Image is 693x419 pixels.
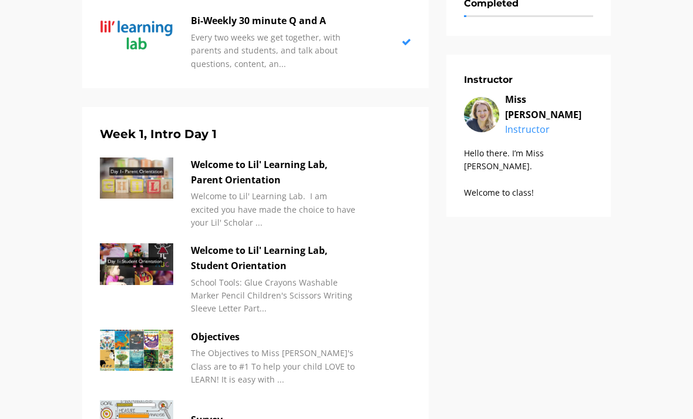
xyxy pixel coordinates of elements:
img: pokPNjhbT4KuZXmZcO6I_062c1591375d357fdf5760d4ad37dc49449104ab.jpg [100,157,173,199]
p: Miss [PERSON_NAME] [505,92,593,122]
a: Bi-Weekly 30 minute Q and A Every two weeks we get together, with parents and students, and talk ... [100,14,411,71]
p: The Objectives to Miss [PERSON_NAME]'s Class are to #1 To help your child LOVE to LEARN! It is ea... [191,347,355,386]
a: Welcome to Lil' Learning Lab, Parent Orientation Welcome to Lil' Learning Lab. I am excited you h... [100,157,411,229]
p: Welcome to Lil' Learning Lab, Student Orientation [191,243,355,273]
a: Objectives The Objectives to Miss [PERSON_NAME]'s Class are to #1 To help your child LOVE to LEAR... [100,330,411,387]
p: Every two weeks we get together, with parents and students, and talk about questions, content, an... [191,31,355,71]
p: Welcome to Lil' Learning Lab. I am excited you have made the choice to have your Lil' Scholar ... [191,190,355,229]
a: Welcome to Lil' Learning Lab, Student Orientation School Tools: Glue Crayons Washable Marker Penc... [100,243,411,315]
p: Hello there. I’m Miss [PERSON_NAME]. Welcome to class! [464,147,593,200]
img: uVhVVy84RqujZMVvaW3a_instructor-headshot_300x300.png [464,97,499,132]
h5: Week 1, Intro Day 1 [100,125,411,143]
p: Welcome to Lil' Learning Lab, Parent Orientation [191,157,355,187]
img: sJP2VW7fRgWBAypudgoU_feature-80-Best-Educational-Nature-Books-for-Kids-1280x720.jpg [100,330,173,371]
p: School Tools: Glue Crayons Washable Marker Pencil Children's Scissors Writing Sleeve Letter Part... [191,276,355,316]
h6: Instructor [464,72,593,88]
p: Objectives [191,330,355,345]
p: Instructor [505,122,593,138]
img: 4PhO0kh5RXGZUtBlzLiX_product-thumbnail_1280x720.png [100,14,173,55]
p: Bi-Weekly 30 minute Q and A [191,14,355,29]
img: P7dNecRuQKm2ta1UQ2f9_388218b48c465aff1bbcd13d56f5a7dfe82d5133.jpg [100,243,173,284]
